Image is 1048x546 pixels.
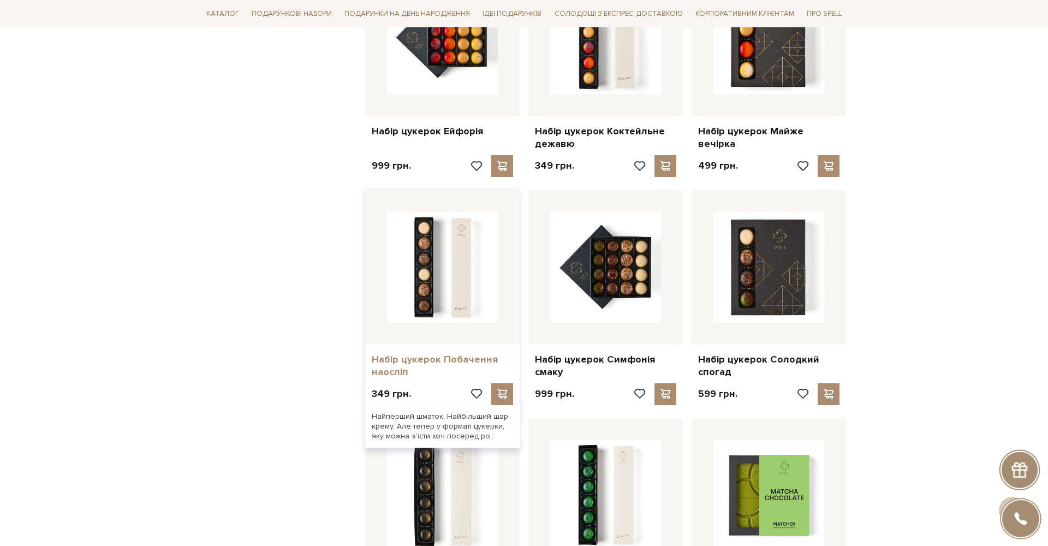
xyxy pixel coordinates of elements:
[698,159,738,172] p: 499 грн.
[372,388,411,400] p: 349 грн.
[372,353,513,379] a: Набір цукерок Побачення наосліп
[698,353,839,379] a: Набір цукерок Солодкий спогад
[691,4,799,23] a: Корпоративним клієнтам
[340,5,474,22] span: Подарунки на День народження
[372,159,411,172] p: 999 грн.
[202,5,243,22] span: Каталог
[802,5,846,22] span: Про Spell
[372,125,513,138] a: Набір цукерок Ейфорія
[698,388,737,400] p: 599 грн.
[247,5,336,22] span: Подарункові набори
[698,125,839,151] a: Набір цукерок Майже вечірка
[535,125,676,151] a: Набір цукерок Коктейльне дежавю
[535,159,574,172] p: 349 грн.
[535,388,574,400] p: 999 грн.
[478,5,546,22] span: Ідеї подарунків
[365,405,520,448] div: Найперший шматок. Найбільший шар крему. Але тепер у форматі цукерки, яку можна з’їсти хоч посеред...
[535,353,676,379] a: Набір цукерок Симфонія смаку
[550,4,687,23] a: Солодощі з експрес-доставкою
